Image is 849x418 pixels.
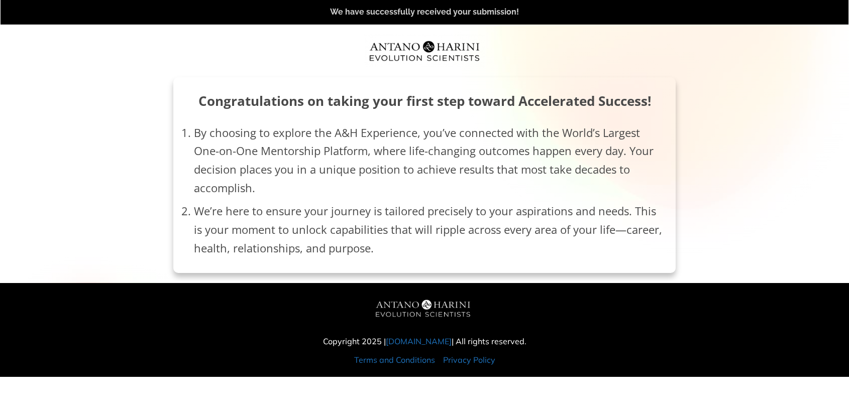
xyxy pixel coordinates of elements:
strong: Congratulations on taking your first step toward Accelerated Success! [198,92,651,110]
p: Copyright 2025 | | All rights reserved. [311,335,538,348]
li: We’re here to ensure your journey is tailored precisely to your aspirations and needs. This is yo... [194,202,665,257]
a: Privacy Policy [443,355,495,365]
a: [DOMAIN_NAME] [386,336,452,346]
p: We have successfully received your submission! [11,6,838,19]
a: Terms and Conditions [354,355,435,365]
img: A&H_Ev png [362,294,487,325]
li: By choosing to explore the A&H Experience, you’ve connected with the World’s Largest One-on-One M... [194,123,665,202]
img: Evolution-Scientist (2) [364,35,485,68]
